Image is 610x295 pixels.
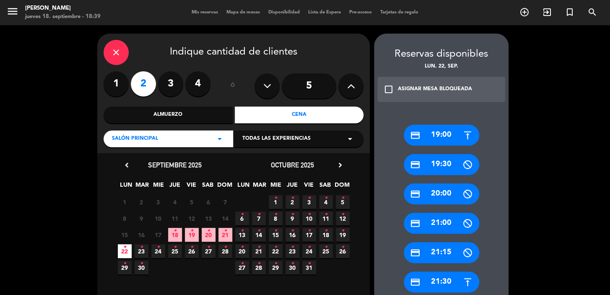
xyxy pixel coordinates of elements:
[264,10,304,15] span: Disponibilidad
[158,71,183,97] label: 3
[324,224,327,238] i: •
[286,228,299,242] span: 16
[112,135,158,143] span: Salón Principal
[185,211,199,225] span: 12
[135,180,149,194] span: MAR
[404,242,479,263] div: 21:15
[269,228,283,242] span: 15
[135,244,148,258] span: 23
[324,208,327,221] i: •
[345,134,355,144] i: arrow_drop_down
[308,191,311,205] i: •
[123,240,126,254] i: •
[269,261,283,274] span: 29
[341,208,344,221] i: •
[241,240,244,254] i: •
[135,211,148,225] span: 9
[152,180,166,194] span: MIE
[274,208,277,221] i: •
[122,161,131,170] i: chevron_left
[168,195,182,209] span: 4
[308,257,311,270] i: •
[274,224,277,238] i: •
[335,180,348,194] span: DOM
[336,244,350,258] span: 26
[235,261,249,274] span: 27
[218,228,232,242] span: 21
[123,257,126,270] i: •
[336,195,350,209] span: 5
[519,7,530,17] i: add_circle_outline
[6,5,19,21] button: menu
[319,244,333,258] span: 25
[587,7,597,17] i: search
[151,195,165,209] span: 3
[168,228,182,242] span: 18
[207,224,210,238] i: •
[184,180,198,194] span: VIE
[235,244,249,258] span: 20
[336,211,350,225] span: 12
[241,208,244,221] i: •
[269,180,283,194] span: MIE
[219,71,246,101] div: ó
[104,71,129,97] label: 1
[257,240,260,254] i: •
[398,85,472,94] div: ASIGNAR MESA BLOQUEADA
[291,191,294,205] i: •
[118,261,132,274] span: 29
[190,240,193,254] i: •
[304,10,345,15] span: Lista de Espera
[253,180,267,194] span: MAR
[148,161,202,169] span: septiembre 2025
[286,180,299,194] span: JUE
[318,180,332,194] span: SAB
[119,180,133,194] span: LUN
[271,161,314,169] span: octubre 2025
[151,244,165,258] span: 24
[302,228,316,242] span: 17
[118,211,132,225] span: 8
[207,240,210,254] i: •
[324,240,327,254] i: •
[118,228,132,242] span: 15
[185,195,199,209] span: 5
[319,228,333,242] span: 18
[235,228,249,242] span: 13
[308,224,311,238] i: •
[174,224,177,238] i: •
[241,224,244,238] i: •
[252,211,266,225] span: 7
[174,240,177,254] i: •
[269,244,283,258] span: 22
[565,7,575,17] i: turned_in_not
[224,224,227,238] i: •
[341,240,344,254] i: •
[151,211,165,225] span: 10
[217,180,231,194] span: DOM
[384,84,394,94] i: check_box_outline_blank
[185,244,199,258] span: 26
[410,159,421,170] i: credit_card
[257,208,260,221] i: •
[410,277,421,287] i: credit_card
[202,195,215,209] span: 6
[291,208,294,221] i: •
[341,224,344,238] i: •
[135,195,148,209] span: 2
[345,10,376,15] span: Pre-acceso
[131,71,156,97] label: 2
[257,224,260,238] i: •
[104,40,363,65] div: Indique cantidad de clientes
[235,211,249,225] span: 6
[118,244,132,258] span: 22
[218,211,232,225] span: 14
[410,218,421,229] i: credit_card
[374,63,509,71] div: lun. 22, sep.
[168,180,182,194] span: JUE
[336,228,350,242] span: 19
[6,5,19,18] i: menu
[201,180,215,194] span: SAB
[252,228,266,242] span: 14
[151,228,165,242] span: 17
